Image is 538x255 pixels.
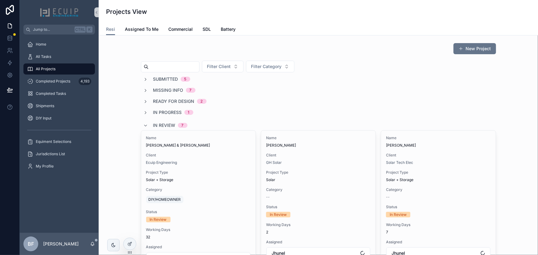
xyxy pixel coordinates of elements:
span: Working Days [266,222,371,227]
h1: Projects View [106,7,147,16]
span: Commercial [168,26,193,32]
span: Project Type [146,170,251,175]
div: In Review [150,217,167,222]
span: Project Type [386,170,491,175]
span: DIY/HOMEOWNER [149,197,181,202]
span: Ready for Design [153,98,195,104]
div: 7 [182,123,184,128]
span: Home [36,42,46,47]
a: Jurisdictions List [23,148,95,160]
div: 4,193 [79,78,91,85]
span: Battery [221,26,236,32]
div: scrollable content [20,34,99,180]
a: Completed Projects4,193 [23,76,95,87]
span: K [87,27,92,32]
a: Completed Tasks [23,88,95,99]
span: Equiment Selections [36,139,71,144]
span: Filter Client [207,63,231,70]
span: Working Days [146,227,251,232]
span: Assigned [386,240,491,245]
span: Ctrl [75,26,86,33]
span: In Progress [153,109,182,115]
span: My Profile [36,164,54,169]
span: All Tasks [36,54,51,59]
span: Assigned [146,245,251,249]
div: 2 [201,99,203,104]
span: Completed Tasks [36,91,66,96]
a: Resi [106,24,115,35]
span: Solar + Storage [386,177,413,182]
span: In Review [153,122,175,128]
span: Submitted [153,76,178,82]
div: In Review [390,212,407,217]
a: My Profile [23,161,95,172]
span: Resi [106,26,115,32]
button: Select Button [202,61,244,72]
span: [PERSON_NAME] [386,143,491,148]
span: [PERSON_NAME] [266,143,371,148]
span: Jurisdictions List [36,152,65,156]
a: Assigned To Me [125,24,158,36]
span: Status [266,204,371,209]
span: -- [266,195,270,200]
span: Client [386,153,491,158]
span: Filter Category [251,63,282,70]
span: Status [386,204,491,209]
span: Client [146,153,251,158]
span: Working Days [386,222,491,227]
span: SDL [203,26,211,32]
a: All Tasks [23,51,95,62]
span: Missing Info [153,87,183,93]
span: Category [266,187,371,192]
span: 32 [146,235,251,240]
span: 7 [386,230,491,235]
a: Shipments [23,100,95,111]
a: Battery [221,24,236,36]
a: Home [23,39,95,50]
div: In Review [270,212,287,217]
button: New Project [454,43,496,54]
span: Assigned [266,240,371,245]
span: -- [386,195,390,200]
span: DIY Input [36,116,51,121]
span: [PERSON_NAME] & [PERSON_NAME] [146,143,251,148]
span: Completed Projects [36,79,70,84]
a: GH Solar [266,160,282,165]
a: Solar Tech Elec [386,160,413,165]
span: BF [28,240,34,248]
a: Commercial [168,24,193,36]
span: Solar [266,177,275,182]
span: Client [266,153,371,158]
span: Category [386,187,491,192]
span: Project Type [266,170,371,175]
span: Category [146,187,251,192]
a: Ecuip Engineering [146,160,177,165]
span: All Projects [36,67,55,71]
span: 2 [266,230,371,235]
img: App logo [40,7,79,17]
span: Name [386,136,491,140]
span: Jump to... [33,27,72,32]
a: All Projects [23,63,95,75]
span: Name [146,136,251,140]
div: 5 [184,77,187,82]
a: Equiment Selections [23,136,95,147]
span: Solar + Storage [146,177,174,182]
span: Status [146,209,251,214]
p: [PERSON_NAME] [43,241,79,247]
button: Jump to...CtrlK [23,25,95,34]
a: DIY Input [23,113,95,124]
span: Assigned To Me [125,26,158,32]
span: Name [266,136,371,140]
div: 1 [188,110,190,115]
span: Shipments [36,103,54,108]
button: Select Button [246,61,294,72]
a: SDL [203,24,211,36]
div: 7 [190,88,192,93]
